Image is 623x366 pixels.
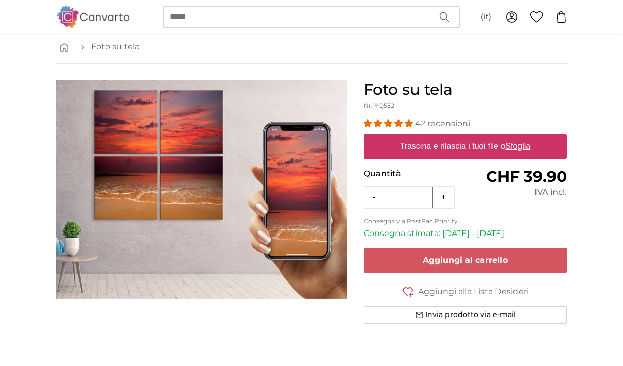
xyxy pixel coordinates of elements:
[415,119,470,128] span: 42 recensioni
[56,30,567,64] nav: breadcrumbs
[433,187,454,208] button: +
[473,8,499,26] button: (it)
[56,6,130,27] img: Canvarto
[56,80,347,299] img: personalised-canvas-print
[364,285,567,298] button: Aggiungi alla Lista Desideri
[364,119,415,128] span: 4.98 stars
[423,255,508,265] span: Aggiungi al carrello
[396,136,535,157] label: Trascina e rilascia i tuoi file o
[364,306,567,324] button: Invia prodotto via e-mail
[465,186,567,198] div: IVA incl.
[364,168,465,180] p: Quantità
[506,142,531,151] u: Sfoglia
[364,80,567,99] h1: Foto su tela
[364,248,567,273] button: Aggiungi al carrello
[56,80,347,299] div: 1 of 1
[364,187,384,208] button: -
[91,41,140,53] a: Foto su tela
[364,217,567,225] p: Consegna via PostPac Priority
[486,167,567,186] span: CHF 39.90
[418,286,529,298] span: Aggiungi alla Lista Desideri
[364,227,567,240] p: Consegna stimata: [DATE] - [DATE]
[364,102,394,109] span: Nr. YQ552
